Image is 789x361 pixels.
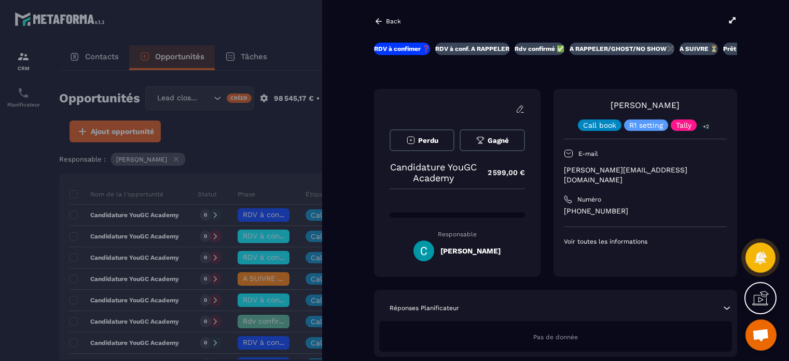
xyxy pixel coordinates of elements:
p: Back [386,18,401,25]
p: Responsable [390,231,525,238]
p: Call book [583,122,616,129]
p: A SUIVRE ⏳ [680,45,718,53]
p: Numéro [577,195,601,204]
p: [PHONE_NUMBER] [564,206,727,216]
a: [PERSON_NAME] [611,100,680,110]
p: Rdv confirmé ✅ [515,45,564,53]
p: [PERSON_NAME][EMAIL_ADDRESS][DOMAIN_NAME] [564,165,727,185]
span: Gagné [488,137,509,144]
p: +2 [699,121,713,132]
h5: [PERSON_NAME] [440,247,501,255]
p: Réponses Planificateur [390,304,459,312]
p: Tally [676,122,691,129]
p: Prêt à acheter 🎰 [723,45,776,53]
div: Ouvrir le chat [745,319,777,351]
p: R1 setting [629,122,663,129]
p: A RAPPELER/GHOST/NO SHOW✖️ [570,45,674,53]
p: Candidature YouGC Academy [390,162,477,183]
p: RDV à confimer ❓ [374,45,430,53]
p: 2 599,00 € [477,163,525,183]
button: Perdu [390,129,454,151]
button: Gagné [460,129,524,151]
p: E-mail [578,150,598,158]
span: Perdu [418,137,438,144]
p: Voir toutes les informations [564,237,727,246]
p: RDV à conf. A RAPPELER [435,45,509,53]
span: Pas de donnée [533,333,578,341]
